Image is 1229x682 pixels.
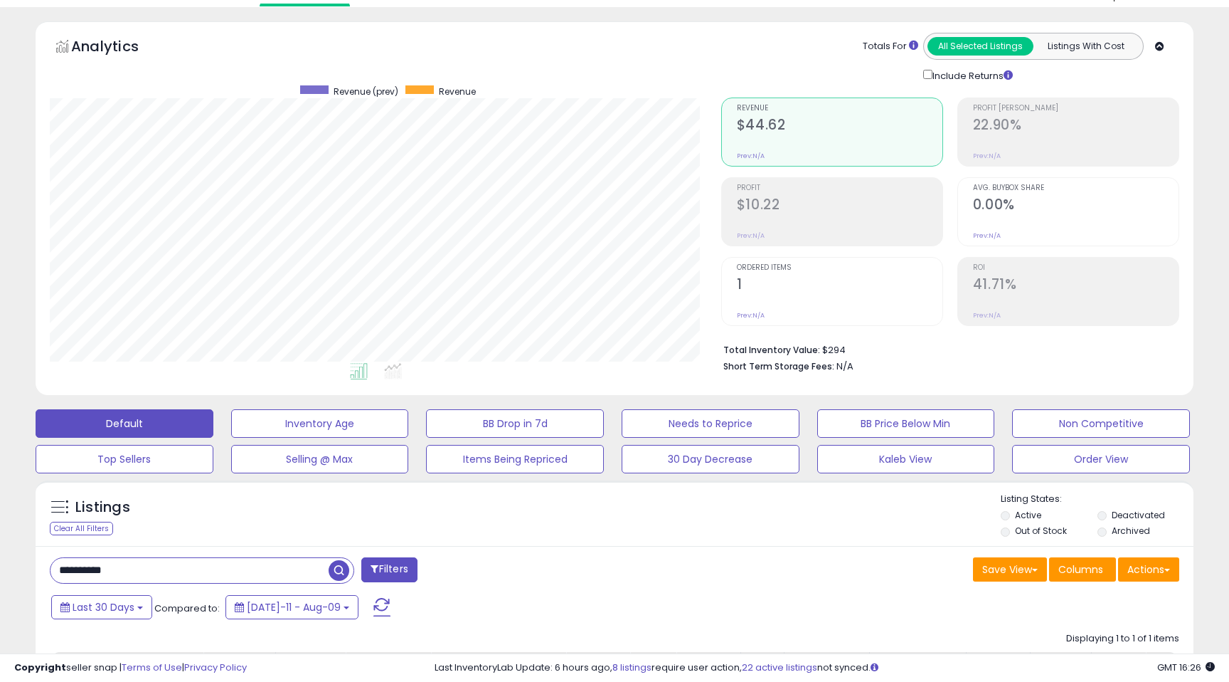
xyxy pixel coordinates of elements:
[1058,562,1103,577] span: Columns
[1001,493,1193,506] p: Listing States:
[622,445,799,473] button: 30 Day Decrease
[225,595,358,619] button: [DATE]-11 - Aug-09
[622,409,799,438] button: Needs to Reprice
[927,37,1033,56] button: All Selected Listings
[426,409,604,438] button: BB Drop in 7d
[36,445,213,473] button: Top Sellers
[913,67,1030,83] div: Include Returns
[50,522,113,535] div: Clear All Filters
[14,661,66,674] strong: Copyright
[973,264,1179,272] span: ROI
[723,340,1169,357] li: $294
[973,276,1179,295] h2: 41.71%
[75,498,130,518] h5: Listings
[1118,557,1179,582] button: Actions
[723,360,834,372] b: Short Term Storage Fees:
[973,152,1001,160] small: Prev: N/A
[1015,525,1067,537] label: Out of Stock
[863,40,918,53] div: Totals For
[836,360,853,373] span: N/A
[737,105,942,112] span: Revenue
[71,36,166,60] h5: Analytics
[51,595,152,619] button: Last 30 Days
[973,117,1179,136] h2: 22.90%
[1112,509,1165,521] label: Deactivated
[1112,525,1150,537] label: Archived
[231,409,409,438] button: Inventory Age
[231,445,409,473] button: Selling @ Max
[612,661,651,674] a: 8 listings
[1033,37,1139,56] button: Listings With Cost
[435,661,1215,675] div: Last InventoryLab Update: 6 hours ago, require user action, not synced.
[737,231,765,240] small: Prev: N/A
[737,184,942,192] span: Profit
[1015,509,1041,521] label: Active
[973,105,1179,112] span: Profit [PERSON_NAME]
[122,661,182,674] a: Terms of Use
[973,184,1179,192] span: Avg. Buybox Share
[1066,632,1179,646] div: Displaying 1 to 1 of 1 items
[973,231,1001,240] small: Prev: N/A
[14,661,247,675] div: seller snap | |
[1049,557,1116,582] button: Columns
[154,602,220,615] span: Compared to:
[361,557,417,582] button: Filters
[184,661,247,674] a: Privacy Policy
[737,264,942,272] span: Ordered Items
[1012,445,1190,473] button: Order View
[737,311,765,320] small: Prev: N/A
[973,196,1179,216] h2: 0.00%
[426,445,604,473] button: Items Being Repriced
[737,117,942,136] h2: $44.62
[247,600,341,614] span: [DATE]-11 - Aug-09
[973,557,1047,582] button: Save View
[737,196,942,216] h2: $10.22
[723,344,820,356] b: Total Inventory Value:
[737,152,765,160] small: Prev: N/A
[334,85,398,98] span: Revenue (prev)
[1157,661,1215,674] span: 2025-09-9 16:26 GMT
[817,445,995,473] button: Kaleb View
[817,409,995,438] button: BB Price Below Min
[737,276,942,295] h2: 1
[73,600,134,614] span: Last 30 Days
[742,661,817,674] a: 22 active listings
[973,311,1001,320] small: Prev: N/A
[439,85,476,98] span: Revenue
[1012,409,1190,438] button: Non Competitive
[36,409,213,438] button: Default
